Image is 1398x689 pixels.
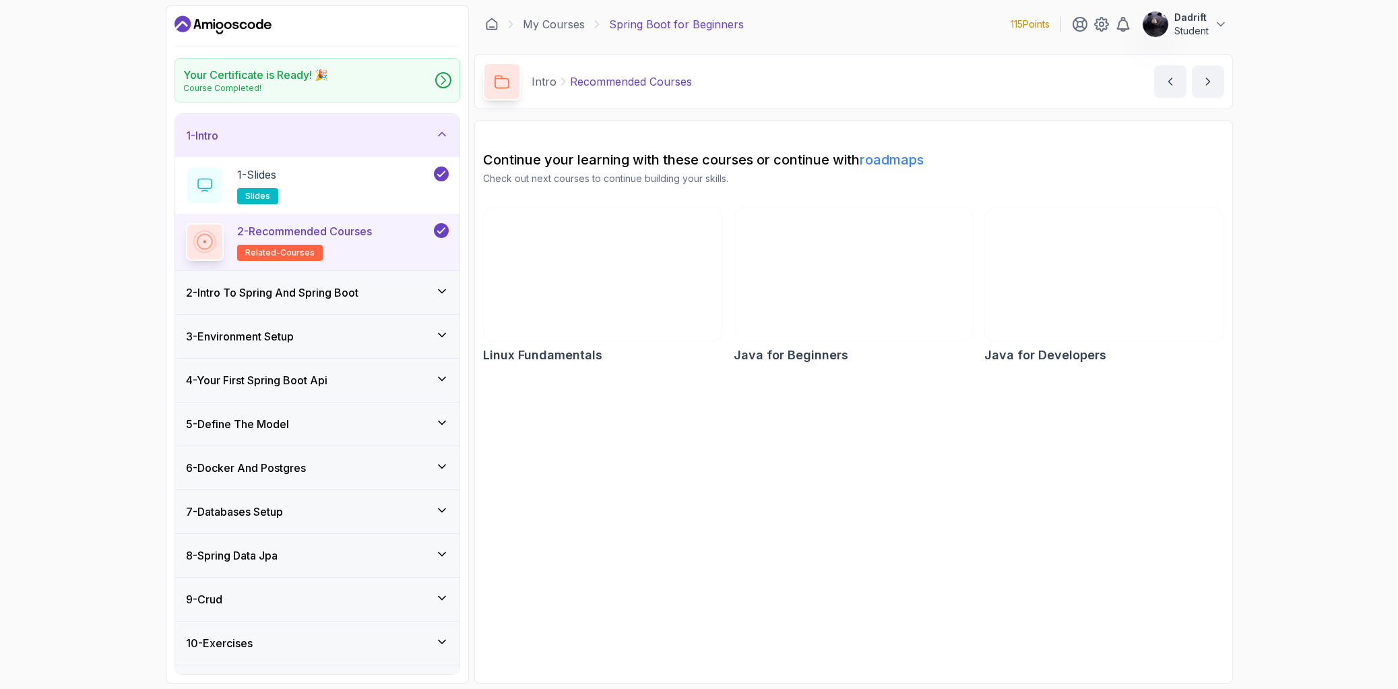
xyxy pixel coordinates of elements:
[483,346,602,365] h2: Linux Fundamentals
[484,208,722,341] img: Linux Fundamentals card
[186,328,294,344] h3: 3 - Environment Setup
[186,416,289,432] h3: 5 - Define The Model
[245,191,270,202] span: slides
[186,372,327,388] h3: 4 - Your First Spring Boot Api
[860,152,924,168] a: roadmaps
[523,16,585,32] a: My Courses
[175,271,459,314] button: 2-Intro To Spring And Spring Boot
[483,172,1224,185] p: Check out next courses to continue building your skills.
[1174,11,1209,24] p: Dadrift
[183,83,328,94] p: Course Completed!
[237,223,372,239] p: 2 - Recommended Courses
[734,346,848,365] h2: Java for Beginners
[734,208,973,341] img: Java for Beginners card
[175,534,459,577] button: 8-Spring Data Jpa
[186,284,358,301] h3: 2 - Intro To Spring And Spring Boot
[174,14,272,36] a: Dashboard
[483,207,723,365] a: Linux Fundamentals cardLinux Fundamentals
[483,150,1224,169] h2: Continue your learning with these courses or continue with
[175,315,459,358] button: 3-Environment Setup
[984,346,1106,365] h2: Java for Developers
[175,578,459,621] button: 9-Crud
[186,460,306,476] h3: 6 - Docker And Postgres
[175,490,459,533] button: 7-Databases Setup
[237,167,276,183] p: 1 - Slides
[1143,11,1168,37] img: user profile image
[186,547,278,564] h3: 8 - Spring Data Jpa
[570,73,692,90] p: Recommended Courses
[186,223,449,261] button: 2-Recommended Coursesrelated-courses
[1192,65,1224,98] button: next content
[186,504,283,520] h3: 7 - Databases Setup
[1011,18,1050,31] p: 115 Points
[245,247,315,258] span: related-courses
[1174,24,1209,38] p: Student
[1154,65,1186,98] button: previous content
[175,402,459,446] button: 5-Define The Model
[175,446,459,489] button: 6-Docker And Postgres
[734,207,974,365] a: Java for Beginners cardJava for Beginners
[175,359,459,402] button: 4-Your First Spring Boot Api
[175,622,459,665] button: 10-Exercises
[984,207,1224,365] a: Java for Developers cardJava for Developers
[175,114,459,157] button: 1-Intro
[186,167,449,204] button: 1-Slidesslides
[183,67,328,83] h2: Your Certificate is Ready! 🎉
[532,73,557,90] p: Intro
[186,591,222,607] h3: 9 - Crud
[985,208,1224,341] img: Java for Developers card
[186,127,218,144] h3: 1 - Intro
[485,18,499,31] a: Dashboard
[174,58,460,102] a: Your Certificate is Ready! 🎉Course Completed!
[186,635,253,651] h3: 10 - Exercises
[609,16,744,32] p: Spring Boot for Beginners
[1142,11,1228,38] button: user profile imageDadriftStudent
